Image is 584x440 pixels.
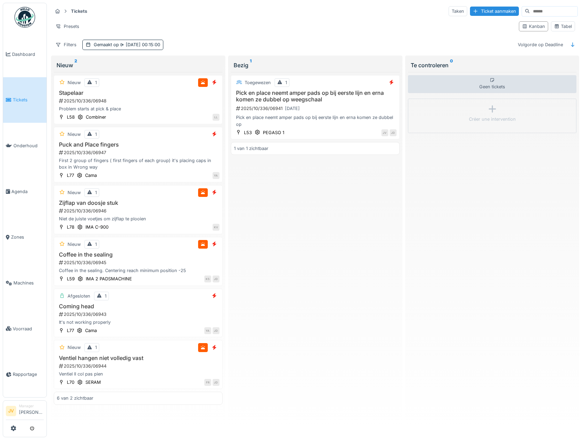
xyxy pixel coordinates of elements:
[57,267,219,274] div: Coffee in the sealing. Centering reach minimum position -25
[58,363,219,369] div: 2025/10/336/06944
[58,311,219,318] div: 2025/10/336/06943
[68,189,81,196] div: Nieuw
[19,403,44,418] li: [PERSON_NAME]
[94,41,160,48] div: Gemaakt op
[19,403,44,409] div: Manager
[68,241,81,248] div: Nieuw
[411,61,574,69] div: Te controleren
[95,131,97,138] div: 1
[554,23,572,30] div: Tabel
[213,379,219,386] div: JD
[14,7,35,28] img: Badge_color-CXgf-gQk.svg
[204,379,211,386] div: FR
[119,42,160,47] span: [DATE] 00:15:00
[3,306,47,352] a: Voorraad
[3,31,47,77] a: Dashboard
[234,61,397,69] div: Bezig
[67,276,75,282] div: L59
[57,319,219,326] div: It's not working properly
[204,276,211,282] div: KS
[68,293,90,299] div: Afgesloten
[68,79,81,86] div: Nieuw
[85,224,109,230] div: IMA C-900
[234,145,268,152] div: 1 van 1 zichtbaar
[67,224,74,230] div: L78
[58,259,219,266] div: 2025/10/336/06945
[450,61,453,69] sup: 0
[3,77,47,123] a: Tickets
[244,129,252,136] div: L53
[57,90,219,96] h3: Stapelaar
[58,98,219,104] div: 2025/10/336/06948
[57,106,219,112] div: Problem starts at pick & place
[6,403,44,420] a: JV Manager[PERSON_NAME]
[213,114,219,121] div: LL
[86,276,132,282] div: IMA 2 PADSMACHINE
[11,234,44,240] span: Zones
[85,172,97,179] div: Cama
[204,327,211,334] div: YA
[408,75,577,93] div: Geen tickets
[390,129,397,136] div: JD
[13,326,44,332] span: Voorraad
[67,327,74,334] div: L77
[95,344,97,351] div: 1
[57,395,93,401] div: 6 van 2 zichtbaar
[469,116,516,122] div: Créer une intervention
[213,276,219,282] div: JD
[213,224,219,231] div: KV
[57,141,219,148] h3: Puck and Place fingers
[57,216,219,222] div: Niet de juiste voetjes om zijflap te plooien
[3,214,47,260] a: Zones
[285,79,287,86] div: 1
[449,6,467,16] div: Taken
[68,344,81,351] div: Nieuw
[57,200,219,206] h3: Zijflap van doosje stuk
[57,355,219,361] h3: Ventiel hangen niet volledig vast
[213,172,219,179] div: YA
[11,188,44,195] span: Agenda
[58,149,219,156] div: 2025/10/336/06947
[74,61,77,69] sup: 2
[58,208,219,214] div: 2025/10/336/06946
[95,189,97,196] div: 1
[95,79,97,86] div: 1
[57,157,219,170] div: First 2 group of fingers ( first fingers of each group) it's placing caps in box in Wrong way
[245,79,271,86] div: Toegewezen
[234,114,397,127] div: Pick en place neemt amper pads op bij eerste lijn en erna komen ze dubbel op
[85,379,101,386] div: SERAM
[68,131,81,138] div: Nieuw
[95,241,97,248] div: 1
[213,327,219,334] div: JD
[57,251,219,258] h3: Coffee in the sealing
[85,327,97,334] div: Cama
[57,303,219,310] h3: Coming head
[52,40,80,50] div: Filters
[68,8,90,14] strong: Tickets
[52,21,82,31] div: Presets
[67,172,74,179] div: L77
[67,379,74,386] div: L70
[13,142,44,149] span: Onderhoud
[86,114,106,120] div: Combiner
[235,104,397,113] div: 2025/10/336/06941
[13,371,44,378] span: Rapportage
[67,114,75,120] div: L58
[263,129,284,136] div: PEGASO 1
[3,123,47,169] a: Onderhoud
[105,293,106,299] div: 1
[470,7,519,16] div: Ticket aanmaken
[3,352,47,398] a: Rapportage
[13,280,44,286] span: Machines
[57,371,219,377] div: Ventiel Il col pas pien
[12,51,44,58] span: Dashboard
[3,260,47,306] a: Machines
[3,169,47,214] a: Agenda
[13,97,44,103] span: Tickets
[285,105,300,112] div: [DATE]
[250,61,252,69] sup: 1
[57,61,220,69] div: Nieuw
[522,23,545,30] div: Kanban
[234,90,397,103] h3: Pick en place neemt amper pads op bij eerste lijn en erna komen ze dubbel op weegschaal
[515,40,566,50] div: Volgorde op Deadline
